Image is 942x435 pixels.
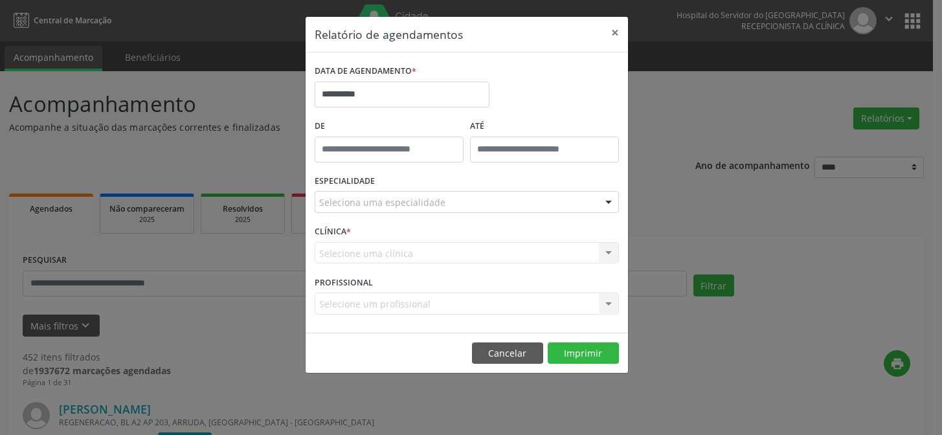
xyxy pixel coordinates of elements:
label: ATÉ [470,117,619,137]
button: Close [602,17,628,49]
label: CLÍNICA [315,222,351,242]
label: PROFISSIONAL [315,273,373,293]
button: Imprimir [548,342,619,364]
label: De [315,117,464,137]
button: Cancelar [472,342,543,364]
label: DATA DE AGENDAMENTO [315,61,416,82]
h5: Relatório de agendamentos [315,26,463,43]
label: ESPECIALIDADE [315,172,375,192]
span: Seleciona uma especialidade [319,195,445,209]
